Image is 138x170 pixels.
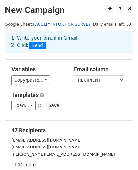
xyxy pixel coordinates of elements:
[11,152,115,157] small: [PERSON_NAME][EMAIL_ADDRESS][DOMAIN_NAME]
[11,145,82,149] small: [EMAIL_ADDRESS][DOMAIN_NAME]
[11,66,64,73] h5: Variables
[74,66,127,73] h5: Email column
[6,35,132,49] div: 1. Write your email in Gmail 2. Click
[11,75,50,85] a: Copy/paste...
[5,22,91,27] small: Google Sheet:
[11,101,36,110] a: Load...
[29,42,46,49] span: Send
[106,140,138,170] iframe: Chat Widget
[5,5,133,16] h2: New Campaign
[11,91,39,98] a: Templates
[33,22,91,27] a: FACULTY INFOR FOR SURVEY
[91,21,133,28] span: Daily emails left: 50
[11,161,38,169] a: +44 more
[45,101,62,110] button: Save
[91,22,133,27] a: Daily emails left: 50
[11,127,127,134] h5: 47 Recipients
[11,138,82,142] small: [EMAIL_ADDRESS][DOMAIN_NAME]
